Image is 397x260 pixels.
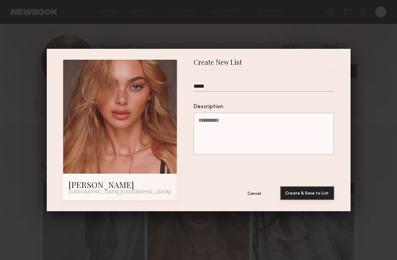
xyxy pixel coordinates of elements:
[194,113,334,155] textarea: Description
[69,190,172,195] div: [GEOGRAPHIC_DATA], [GEOGRAPHIC_DATA]
[280,186,334,200] button: Create & Save to List
[194,60,242,70] span: Create New List
[234,187,275,200] button: Cancel
[69,179,172,190] div: [PERSON_NAME]
[194,104,334,110] div: Description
